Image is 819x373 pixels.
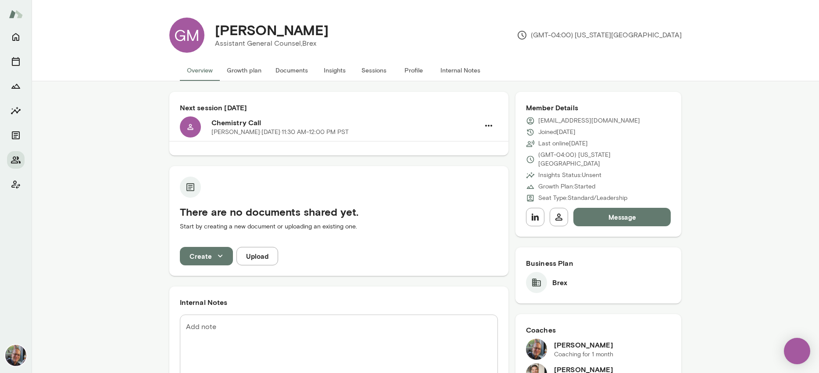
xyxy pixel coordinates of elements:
h6: Chemistry Call [211,117,479,128]
p: Last online [DATE] [538,139,588,148]
button: Create [180,247,233,265]
button: Sessions [354,60,394,81]
button: Sessions [7,53,25,70]
h6: Brex [552,277,568,288]
button: Profile [394,60,433,81]
h6: Next session [DATE] [180,102,498,113]
button: Insights [7,102,25,120]
p: [EMAIL_ADDRESS][DOMAIN_NAME] [538,116,640,125]
p: Coaching for 1 month [554,350,613,359]
button: Message [573,208,671,226]
button: Insights [315,60,354,81]
button: Growth plan [220,60,268,81]
button: Documents [268,60,315,81]
p: (GMT-04:00) [US_STATE][GEOGRAPHIC_DATA] [517,30,682,40]
h6: [PERSON_NAME] [554,340,613,350]
h6: Business Plan [526,258,671,268]
button: Upload [236,247,278,265]
button: Home [7,28,25,46]
img: Steve Oliver [5,345,26,366]
img: Mento [9,6,23,22]
p: Start by creating a new document or uploading an existing one. [180,222,498,231]
p: Insights Status: Unsent [538,171,601,180]
h6: Internal Notes [180,297,498,308]
button: Overview [180,60,220,81]
p: Seat Type: Standard/Leadership [538,194,627,203]
h6: Coaches [526,325,671,335]
h4: [PERSON_NAME] [215,22,329,38]
button: Documents [7,127,25,144]
p: [PERSON_NAME] · [DATE] · 11:30 AM-12:00 PM PST [211,128,349,137]
button: Growth Plan [7,77,25,95]
img: Steve Oliver [526,339,547,360]
p: Growth Plan: Started [538,182,595,191]
p: Joined [DATE] [538,128,576,137]
div: GM [169,18,204,53]
p: Assistant General Counsel, Brex [215,38,329,49]
button: Internal Notes [433,60,487,81]
h5: There are no documents shared yet. [180,205,498,219]
button: Members [7,151,25,169]
h6: Member Details [526,102,671,113]
button: Client app [7,176,25,193]
p: (GMT-04:00) [US_STATE][GEOGRAPHIC_DATA] [538,151,671,168]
